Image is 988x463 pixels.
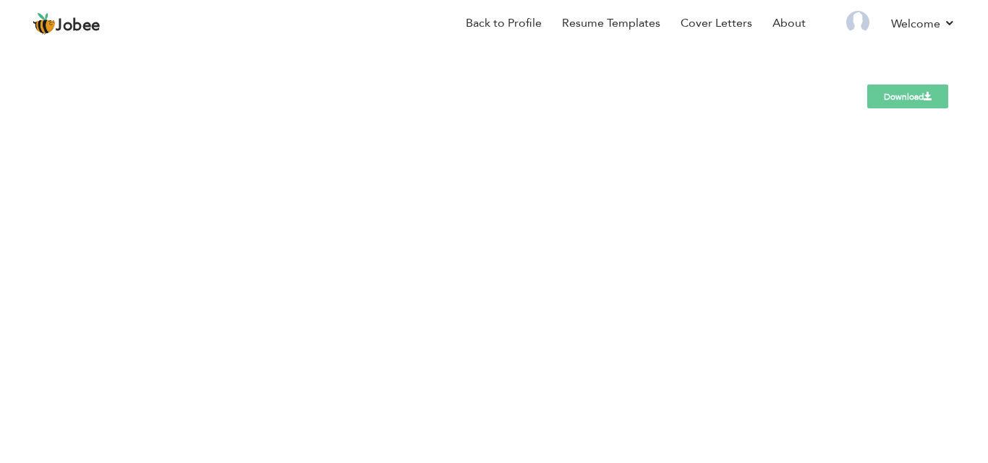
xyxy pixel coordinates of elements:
a: About [772,15,806,32]
a: Cover Letters [681,15,752,32]
a: Welcome [891,15,955,33]
a: Download [867,85,948,108]
img: jobee.io [33,12,56,35]
a: Resume Templates [562,15,660,32]
span: Jobee [56,18,101,34]
a: Jobee [33,12,101,35]
img: Profile Img [846,11,869,34]
a: Back to Profile [466,15,542,32]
